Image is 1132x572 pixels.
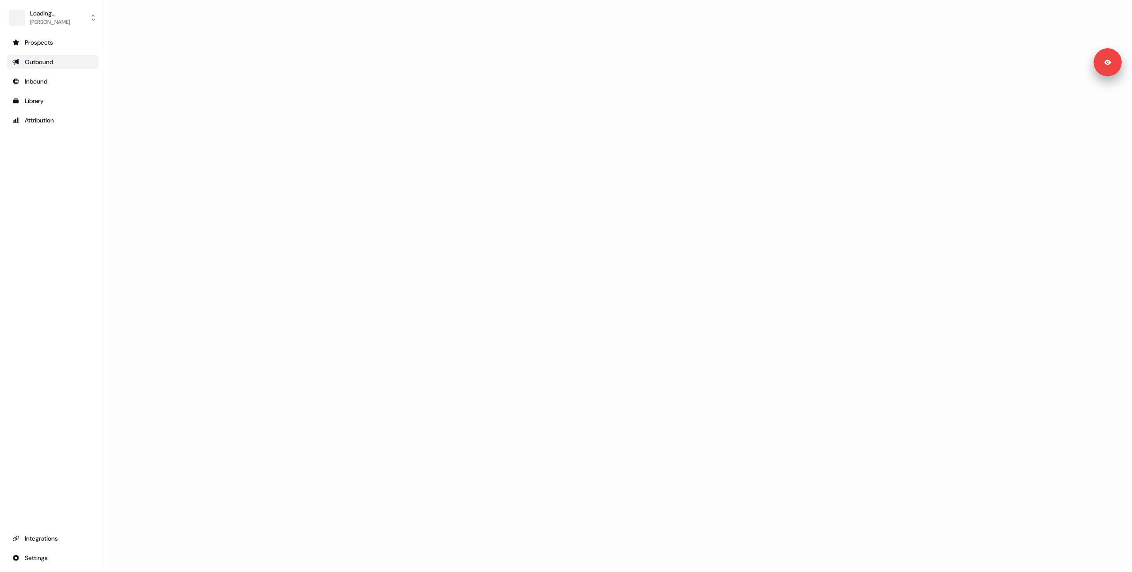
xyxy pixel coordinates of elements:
[12,96,93,105] div: Library
[7,113,99,127] a: Go to attribution
[7,7,99,28] button: Loading...[PERSON_NAME]
[12,77,93,86] div: Inbound
[12,553,93,562] div: Settings
[12,116,93,125] div: Attribution
[30,9,70,18] div: Loading...
[7,55,99,69] a: Go to outbound experience
[7,531,99,545] a: Go to integrations
[7,35,99,50] a: Go to prospects
[12,38,93,47] div: Prospects
[7,94,99,108] a: Go to templates
[12,57,93,66] div: Outbound
[12,534,93,543] div: Integrations
[30,18,70,27] div: [PERSON_NAME]
[7,74,99,88] a: Go to Inbound
[7,551,99,565] a: Go to integrations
